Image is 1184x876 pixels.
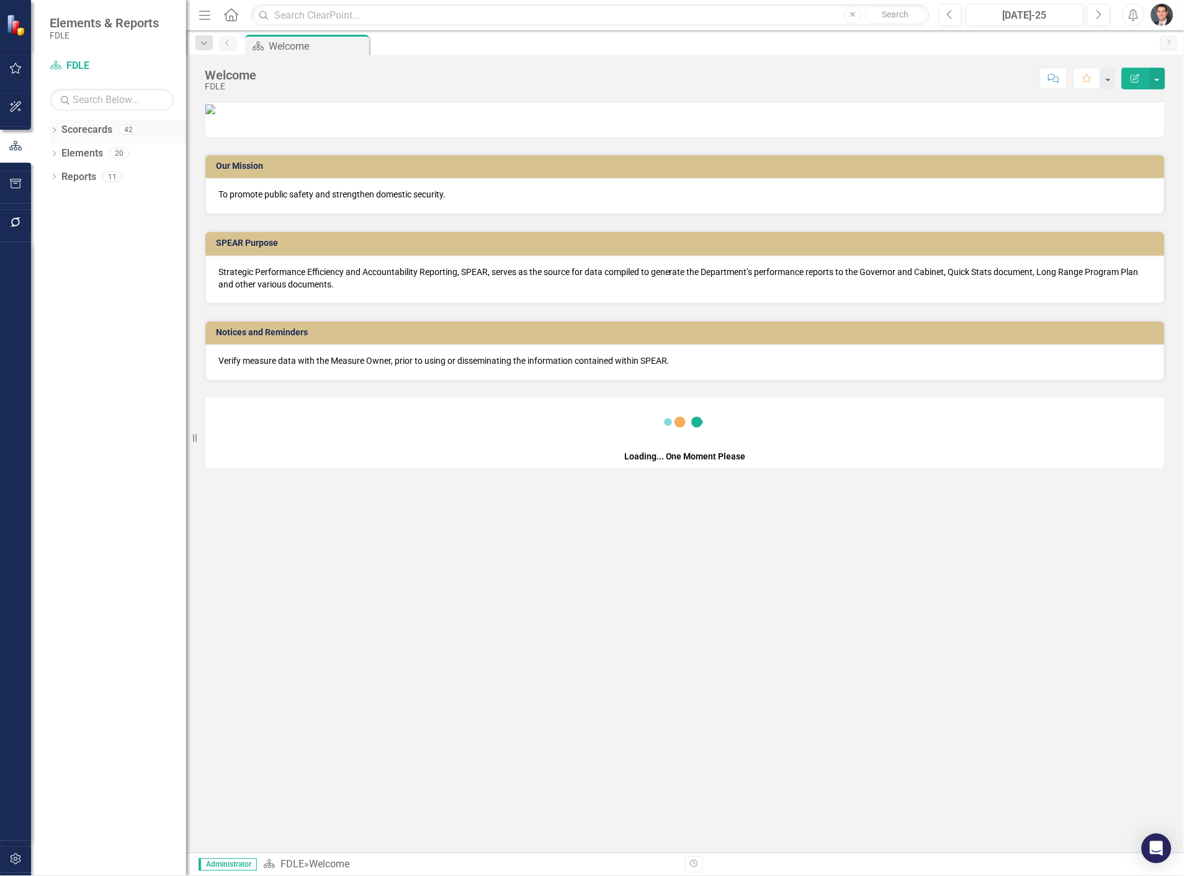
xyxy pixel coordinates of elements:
[102,171,122,182] div: 11
[119,125,138,135] div: 42
[309,859,349,870] div: Welcome
[263,858,676,872] div: »
[50,89,174,111] input: Search Below...
[1151,4,1173,26] img: Will Grissom
[50,30,159,40] small: FDLE
[205,104,215,114] img: SPEAR_4_with%20FDLE%20New%20Logo_2.jpg
[624,450,746,463] div: Loading... One Moment Please
[280,859,304,870] a: FDLE
[1142,834,1172,864] div: Open Intercom Messenger
[109,148,129,159] div: 20
[216,328,1159,337] h3: Notices and Reminders
[216,238,1159,248] h3: SPEAR Purpose
[61,123,112,137] a: Scorecards
[864,6,926,24] button: Search
[970,8,1080,23] div: [DATE]-25
[50,59,174,73] a: FDLE
[966,4,1084,26] button: [DATE]-25
[882,9,909,19] span: Search
[218,188,1152,201] p: To promote public safety and strengthen domestic security.
[269,38,366,54] div: Welcome
[50,16,159,30] span: Elements & Reports
[61,147,103,161] a: Elements
[218,356,670,366] span: Verify measure data with the Measure Owner, prior to using or disseminating the information conta...
[61,170,96,184] a: Reports
[218,266,1152,291] p: Strategic Performance Efficiency and Accountability Reporting, SPEAR, serves as the source for da...
[205,68,256,82] div: Welcome
[6,14,28,36] img: ClearPoint Strategy
[205,82,256,91] div: FDLE
[251,4,930,26] input: Search ClearPoint...
[216,161,1159,171] h3: Our Mission
[199,859,257,871] span: Administrator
